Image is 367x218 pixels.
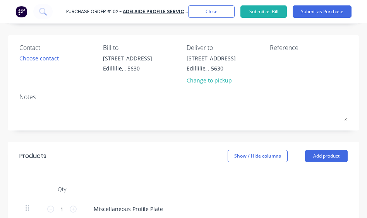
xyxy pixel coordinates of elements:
div: Contact [19,43,97,52]
div: Reference [270,43,348,52]
button: Close [188,5,235,18]
button: Submit as Bill [240,5,287,18]
div: Products [19,151,46,161]
div: Purchase Order #102 - [66,8,122,15]
button: Submit as Purchase [293,5,352,18]
div: Bill to [103,43,181,52]
div: [STREET_ADDRESS] [103,54,152,62]
a: Adelaide Profile Services [123,8,190,15]
button: Show / Hide columns [228,150,288,162]
div: Miscellaneous Profile Plate [87,203,169,215]
div: Qty [43,182,81,197]
div: Deliver to [187,43,264,52]
div: Change to pickup [187,76,236,84]
div: Edillilie, , 5630 [103,64,152,72]
button: Add product [305,150,348,162]
img: Factory [15,6,27,17]
div: [STREET_ADDRESS] [187,54,236,62]
div: Choose contact [19,54,59,62]
div: Edillilie, , 5630 [187,64,236,72]
div: Notes [19,92,348,101]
